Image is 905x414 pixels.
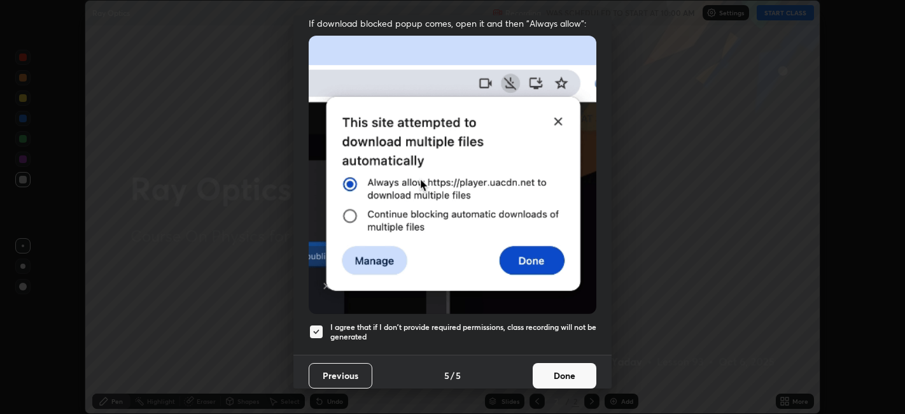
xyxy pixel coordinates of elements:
h4: 5 [456,369,461,382]
h5: I agree that if I don't provide required permissions, class recording will not be generated [330,322,596,342]
button: Previous [309,363,372,389]
span: If download blocked popup comes, open it and then "Always allow": [309,17,596,29]
h4: 5 [444,369,449,382]
h4: / [451,369,454,382]
button: Done [533,363,596,389]
img: downloads-permission-blocked.gif [309,36,596,314]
